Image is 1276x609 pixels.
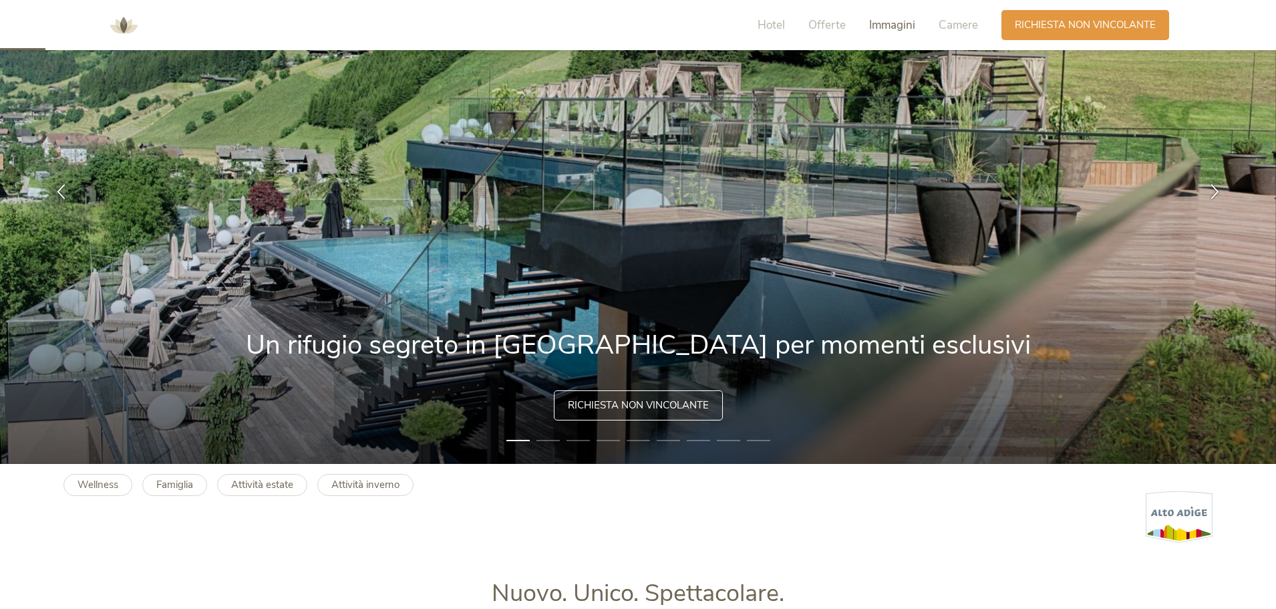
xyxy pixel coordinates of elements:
b: Famiglia [156,478,193,491]
span: Camere [939,17,978,33]
img: Alto Adige [1146,491,1213,543]
span: Hotel [758,17,785,33]
a: AMONTI & LUNARIS Wellnessresort [104,20,144,29]
img: AMONTI & LUNARIS Wellnessresort [104,5,144,45]
a: Attività estate [217,474,307,496]
span: Immagini [869,17,915,33]
a: Wellness [63,474,132,496]
a: Famiglia [142,474,207,496]
span: Richiesta non vincolante [568,398,709,412]
span: Richiesta non vincolante [1015,18,1156,32]
span: Offerte [808,17,846,33]
a: Attività inverno [317,474,414,496]
b: Attività estate [231,478,293,491]
b: Attività inverno [331,478,400,491]
b: Wellness [77,478,118,491]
